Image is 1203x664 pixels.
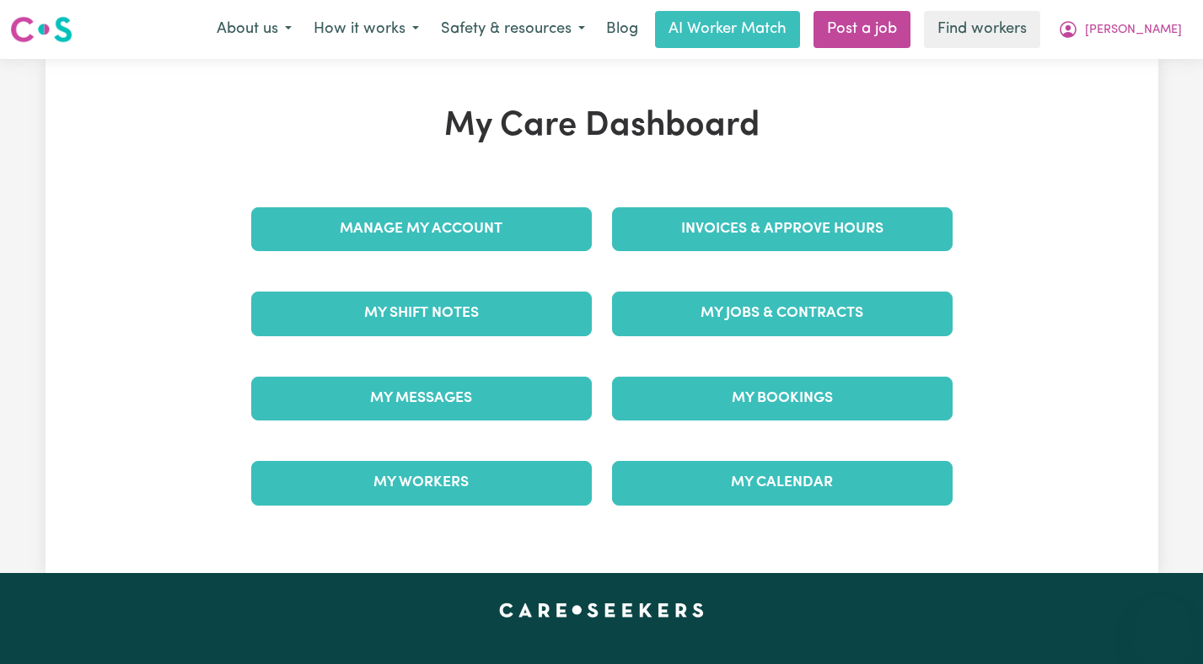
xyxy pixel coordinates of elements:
[303,12,430,47] button: How it works
[612,377,953,420] a: My Bookings
[655,11,800,48] a: AI Worker Match
[251,377,592,420] a: My Messages
[924,11,1040,48] a: Find workers
[241,106,963,147] h1: My Care Dashboard
[206,12,303,47] button: About us
[1136,597,1190,651] iframe: Button to launch messaging window
[612,461,953,505] a: My Calendar
[1085,21,1182,40] span: [PERSON_NAME]
[612,207,953,251] a: Invoices & Approve Hours
[612,292,953,335] a: My Jobs & Contracts
[251,461,592,505] a: My Workers
[10,14,73,45] img: Careseekers logo
[10,10,73,49] a: Careseekers logo
[251,207,592,251] a: Manage My Account
[499,603,704,617] a: Careseekers home page
[814,11,910,48] a: Post a job
[251,292,592,335] a: My Shift Notes
[596,11,648,48] a: Blog
[1047,12,1193,47] button: My Account
[430,12,596,47] button: Safety & resources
